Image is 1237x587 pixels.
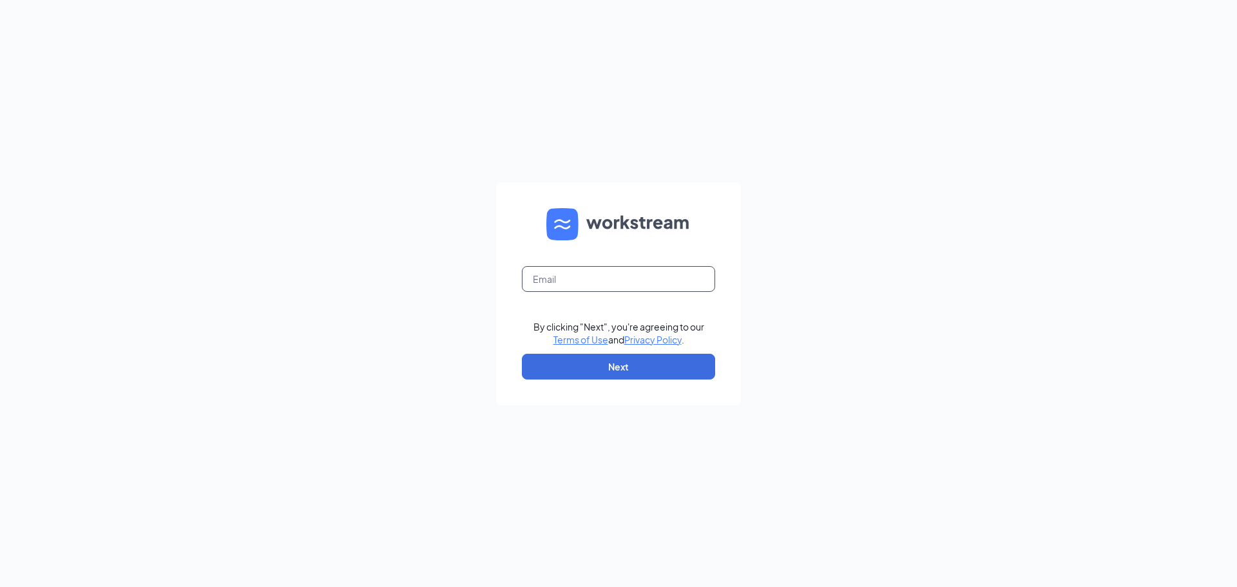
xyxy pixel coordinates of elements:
[546,208,691,240] img: WS logo and Workstream text
[522,266,715,292] input: Email
[522,354,715,380] button: Next
[553,334,608,345] a: Terms of Use
[533,320,704,346] div: By clicking "Next", you're agreeing to our and .
[624,334,682,345] a: Privacy Policy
